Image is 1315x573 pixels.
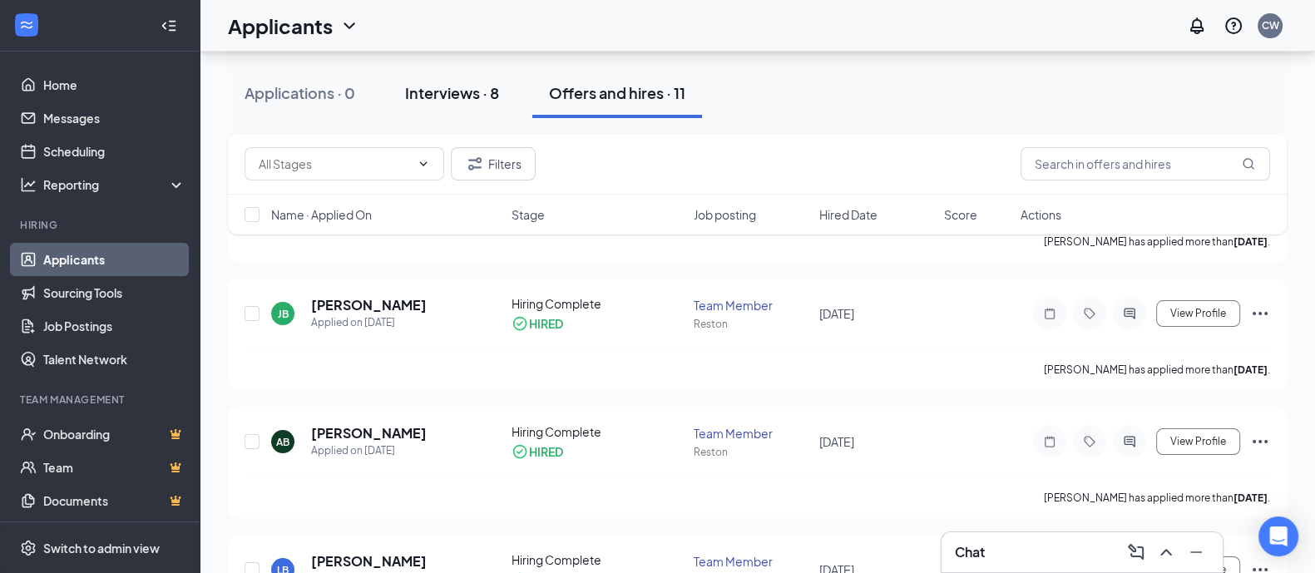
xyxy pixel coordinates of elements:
button: View Profile [1156,428,1240,455]
svg: Filter [465,154,485,174]
svg: ChevronUp [1156,542,1176,562]
a: Job Postings [43,309,185,343]
div: CW [1262,18,1279,32]
a: SurveysCrown [43,517,185,551]
div: Hiring Complete [512,551,685,568]
a: DocumentsCrown [43,484,185,517]
svg: Note [1040,307,1060,320]
div: Open Intercom Messenger [1258,516,1298,556]
a: Sourcing Tools [43,276,185,309]
a: Scheduling [43,135,185,168]
svg: Settings [20,540,37,556]
svg: Notifications [1187,16,1207,36]
span: [DATE] [819,434,854,449]
svg: ComposeMessage [1126,542,1146,562]
a: Messages [43,101,185,135]
div: HIRED [529,315,563,332]
button: ComposeMessage [1123,539,1149,566]
svg: ChevronDown [417,157,430,170]
a: Talent Network [43,343,185,376]
svg: Note [1040,435,1060,448]
div: AB [276,435,289,449]
div: Offers and hires · 11 [549,82,685,103]
button: Minimize [1183,539,1209,566]
div: HIRED [529,443,563,460]
b: [DATE] [1233,363,1268,376]
svg: ChevronDown [339,16,359,36]
svg: ActiveChat [1120,307,1140,320]
div: Team Member [694,425,808,442]
b: [DATE] [1233,491,1268,504]
input: All Stages [259,155,410,173]
div: Reston [694,445,808,459]
span: Score [944,206,977,223]
svg: Collapse [161,17,177,34]
svg: MagnifyingGlass [1242,157,1255,170]
div: Team Member [694,553,808,570]
span: Actions [1021,206,1061,223]
div: Applied on [DATE] [311,314,427,331]
a: TeamCrown [43,451,185,484]
button: ChevronUp [1153,539,1179,566]
div: Team Management [20,393,182,407]
svg: Minimize [1186,542,1206,562]
svg: ActiveChat [1120,435,1140,448]
svg: CheckmarkCircle [512,315,528,332]
span: Stage [512,206,545,223]
svg: CheckmarkCircle [512,443,528,460]
div: Applications · 0 [245,82,355,103]
svg: Tag [1080,435,1100,448]
div: Hiring Complete [512,423,685,440]
span: View Profile [1170,436,1226,447]
svg: WorkstreamLogo [18,17,35,33]
p: [PERSON_NAME] has applied more than . [1044,363,1270,377]
h5: [PERSON_NAME] [311,552,427,571]
span: View Profile [1170,308,1226,319]
div: Reston [694,317,808,331]
button: View Profile [1156,300,1240,327]
div: Team Member [694,297,808,314]
button: Filter Filters [451,147,536,180]
svg: QuestionInfo [1224,16,1243,36]
h5: [PERSON_NAME] [311,296,427,314]
h3: Chat [955,543,985,561]
a: Home [43,68,185,101]
svg: Ellipses [1250,432,1270,452]
div: Switch to admin view [43,540,160,556]
div: JB [278,307,289,321]
svg: Analysis [20,176,37,193]
span: [DATE] [819,306,854,321]
div: Reporting [43,176,186,193]
div: Hiring [20,218,182,232]
svg: Tag [1080,307,1100,320]
p: [PERSON_NAME] has applied more than . [1044,491,1270,505]
a: Applicants [43,243,185,276]
span: Job posting [694,206,756,223]
div: Applied on [DATE] [311,442,427,459]
h1: Applicants [228,12,333,40]
span: Hired Date [818,206,877,223]
a: OnboardingCrown [43,417,185,451]
h5: [PERSON_NAME] [311,424,427,442]
div: Hiring Complete [512,295,685,312]
svg: Ellipses [1250,304,1270,324]
div: Interviews · 8 [405,82,499,103]
span: Name · Applied On [271,206,372,223]
input: Search in offers and hires [1021,147,1270,180]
